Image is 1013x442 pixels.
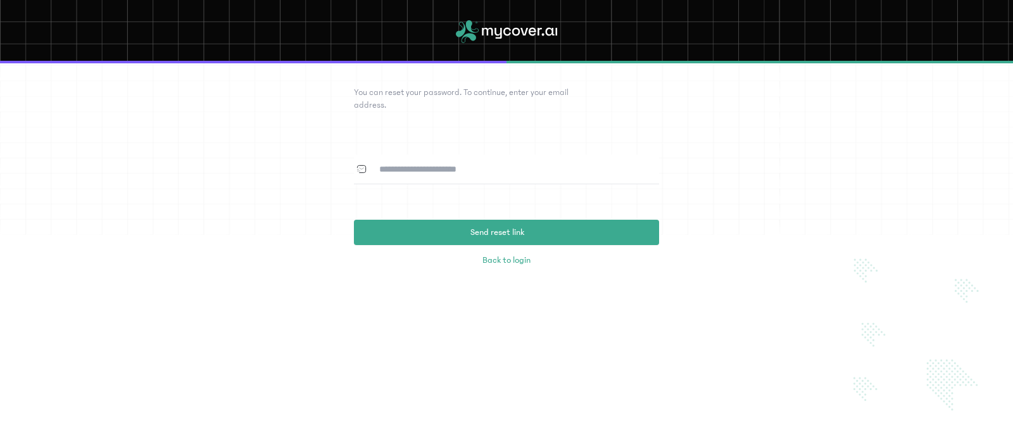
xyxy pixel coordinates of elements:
[476,250,537,270] a: Back to login
[354,220,659,245] button: Send reset link
[848,235,1013,442] img: chevrons
[354,86,595,111] p: You can reset your password. To continue, enter your email address.
[470,226,524,239] span: Send reset link
[482,254,531,267] span: Back to login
